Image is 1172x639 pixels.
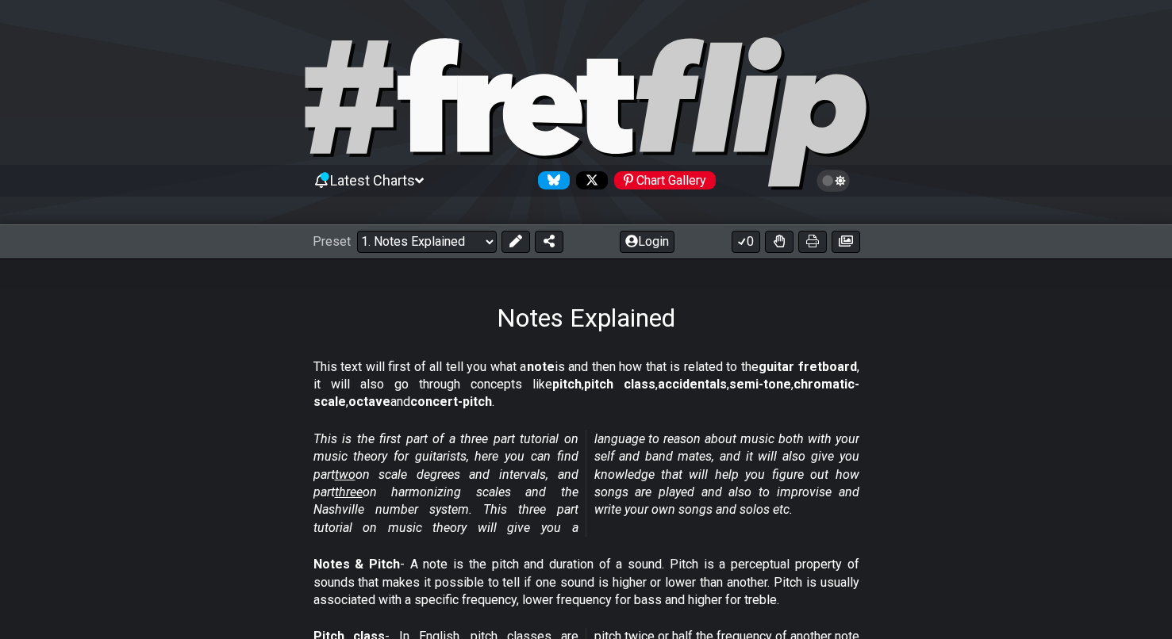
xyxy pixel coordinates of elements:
[608,171,716,189] a: #fretflip at Pinterest
[348,394,390,409] strong: octave
[535,231,563,253] button: Share Preset
[410,394,492,409] strong: concert-pitch
[824,174,843,188] span: Toggle light / dark theme
[552,377,582,392] strong: pitch
[729,377,791,392] strong: semi-tone
[357,231,497,253] select: Preset
[532,171,570,189] a: Follow #fretflip at Bluesky
[570,171,608,189] a: Follow #fretflip at X
[313,431,859,535] em: This is the first part of a three part tutorial on music theory for guitarists, here you can find...
[313,556,859,609] p: - A note is the pitch and duration of a sound. Pitch is a perceptual property of sounds that make...
[620,231,674,253] button: Login
[832,231,860,253] button: Create image
[313,234,351,249] span: Preset
[759,359,857,374] strong: guitar fretboard
[313,557,400,572] strong: Notes & Pitch
[584,377,655,392] strong: pitch class
[614,171,716,189] div: Chart Gallery
[497,303,675,333] h1: Notes Explained
[501,231,530,253] button: Edit Preset
[658,377,727,392] strong: accidentals
[335,467,355,482] span: two
[732,231,760,253] button: 0
[330,172,415,189] span: Latest Charts
[765,231,794,253] button: Toggle Dexterity for all fretkits
[335,484,363,499] span: three
[527,359,555,374] strong: note
[313,358,859,411] p: This text will first of all tell you what a is and then how that is related to the , it will also...
[798,231,827,253] button: Print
